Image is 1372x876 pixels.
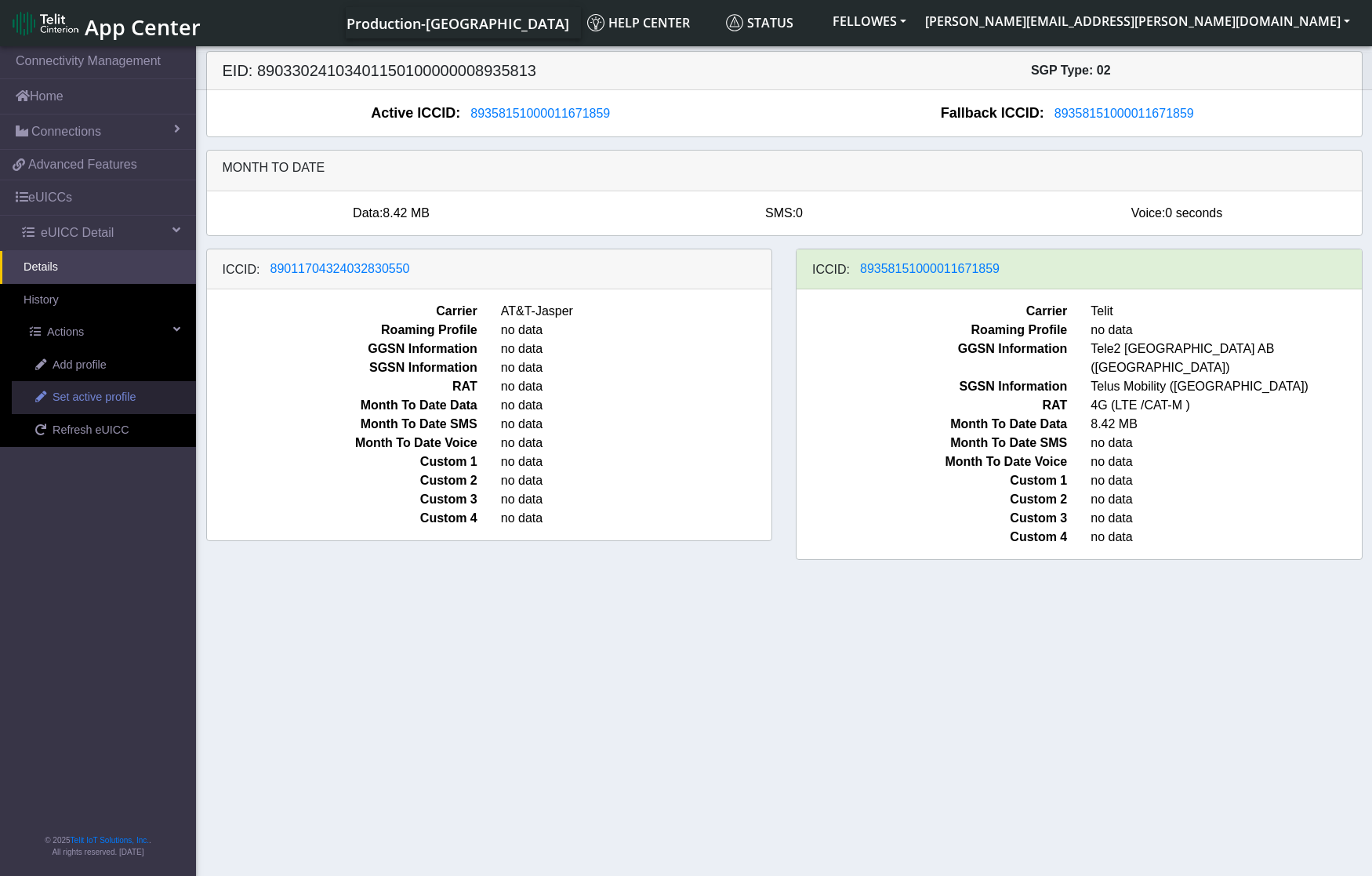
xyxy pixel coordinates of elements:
span: 0 [796,206,803,220]
a: Help center [581,7,720,38]
span: RAT [785,396,1079,415]
span: AT&T-Jasper [489,302,783,321]
span: Connections [31,122,101,141]
span: Active ICCID: [371,103,460,124]
img: status.svg [726,14,743,31]
h6: ICCID: [223,262,260,277]
a: Add profile [12,349,196,382]
span: no data [489,321,783,340]
a: eUICC Detail [6,216,196,250]
span: 89358151000011671859 [1054,107,1194,120]
span: SMS: [765,206,796,220]
span: Month To Date Voice [785,453,1079,471]
span: 89358151000011671859 [860,262,1000,275]
span: no data [489,490,783,509]
a: App Center [13,6,198,40]
h6: ICCID: [812,262,850,277]
span: Custom 2 [195,471,489,490]
span: SGSN Information [195,358,489,377]
span: SGP Type: 02 [1031,64,1111,77]
span: SGSN Information [785,377,1079,396]
span: no data [489,509,783,528]
span: 0 seconds [1165,206,1222,220]
span: Add profile [53,357,107,374]
span: Set active profile [53,389,136,406]
span: Custom 4 [785,528,1079,547]
button: 89358151000011671859 [850,259,1010,279]
span: Month To Date Data [785,415,1079,434]
span: 89011704324032830550 [270,262,410,275]
a: Status [720,7,823,38]
span: Refresh eUICC [53,422,129,439]
span: Custom 2 [785,490,1079,509]
span: Custom 1 [195,453,489,471]
span: Custom 4 [195,509,489,528]
span: App Center [85,13,201,42]
span: Advanced Features [28,155,137,174]
span: eUICC Detail [41,224,114,242]
span: RAT [195,377,489,396]
button: 89358151000011671859 [460,104,620,124]
img: logo-telit-cinterion-gw-new.png [13,11,78,36]
span: GGSN Information [195,340,489,358]
a: Actions [6,316,196,349]
span: no data [489,434,783,453]
h6: Month to date [223,160,1346,175]
span: no data [489,453,783,471]
span: no data [489,340,783,358]
button: 89358151000011671859 [1044,104,1204,124]
h5: EID: 89033024103401150100000008935813 [211,61,785,80]
span: Month To Date Data [195,396,489,415]
span: no data [489,396,783,415]
span: 89358151000011671859 [470,107,610,120]
span: Help center [587,14,690,31]
span: Status [726,14,793,31]
span: no data [489,471,783,490]
button: FELLOWES [823,7,916,35]
span: Month To Date SMS [785,434,1079,453]
span: Actions [47,324,84,341]
span: no data [489,358,783,377]
span: Carrier [785,302,1079,321]
span: Voice: [1131,206,1166,220]
span: GGSN Information [785,340,1079,377]
button: [PERSON_NAME][EMAIL_ADDRESS][PERSON_NAME][DOMAIN_NAME] [916,7,1359,35]
span: Data: [353,206,383,220]
span: Production-[GEOGRAPHIC_DATA] [347,14,569,33]
span: Custom 1 [785,471,1079,490]
a: Your current platform instance [346,7,568,38]
span: Roaming Profile [785,321,1079,340]
img: knowledge.svg [587,14,604,31]
span: Roaming Profile [195,321,489,340]
a: Set active profile [12,381,196,414]
span: Carrier [195,302,489,321]
span: Custom 3 [785,509,1079,528]
span: Month To Date Voice [195,434,489,453]
span: 8.42 MB [383,206,430,220]
button: 89011704324032830550 [260,259,420,279]
a: Refresh eUICC [12,414,196,447]
span: no data [489,377,783,396]
span: no data [489,415,783,434]
span: Month To Date SMS [195,415,489,434]
span: Custom 3 [195,490,489,509]
a: Telit IoT Solutions, Inc. [71,836,149,845]
span: Fallback ICCID: [941,103,1044,124]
